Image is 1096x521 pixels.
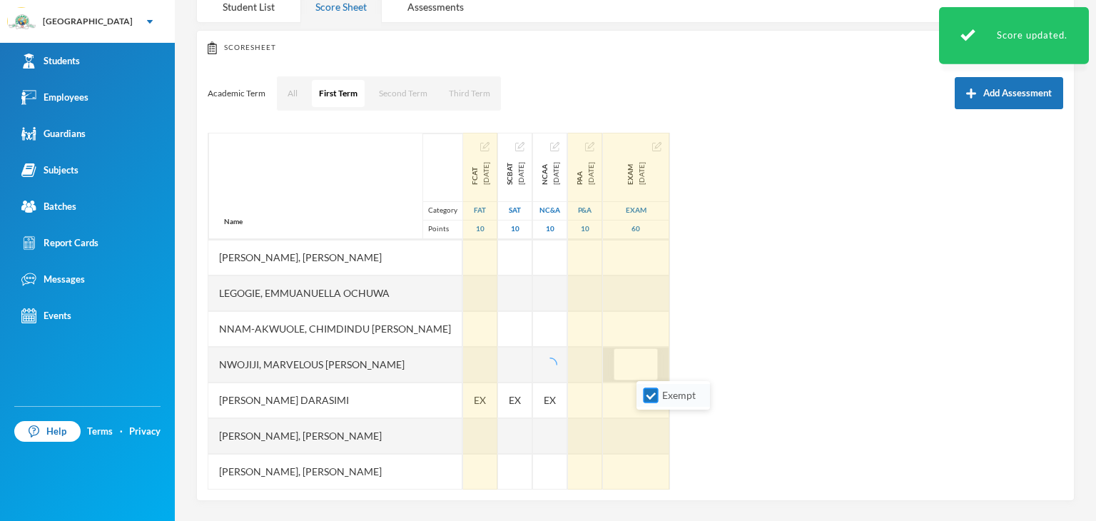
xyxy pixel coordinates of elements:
[955,77,1063,109] button: Add Assessment
[574,162,585,185] span: PAA
[312,80,365,107] button: First Term
[515,142,524,151] img: edit
[208,41,1063,54] div: Scoresheet
[550,141,559,152] button: Edit Assessment
[469,162,480,185] span: FCAT
[208,383,462,418] div: [PERSON_NAME] Darasimi
[544,393,556,408] span: Student Exempted.
[498,201,532,220] div: Second Assessment Test
[603,220,669,238] div: 60
[422,201,462,220] div: Category
[209,205,258,238] div: Name
[585,142,594,151] img: edit
[585,141,594,152] button: Edit Assessment
[21,54,80,69] div: Students
[372,80,435,107] button: Second Term
[480,142,489,151] img: edit
[422,220,462,238] div: Points
[208,240,462,275] div: [PERSON_NAME], [PERSON_NAME]
[208,454,462,490] div: [PERSON_NAME], [PERSON_NAME]
[129,425,161,439] a: Privacy
[539,162,562,185] div: Notecheck And Attendance
[280,80,305,107] button: All
[208,275,462,311] div: Legogie, Emmuanuella Ochuwa
[21,163,78,178] div: Subjects
[652,142,661,151] img: edit
[568,220,602,238] div: 10
[515,141,524,152] button: Edit Assessment
[21,308,71,323] div: Events
[624,162,636,185] span: Exam
[208,88,265,99] p: Academic Term
[43,15,133,28] div: [GEOGRAPHIC_DATA]
[509,393,521,408] span: Student Exempted.
[120,425,123,439] div: ·
[474,393,486,408] span: Student Exempted.
[87,425,113,439] a: Terms
[463,220,497,238] div: 10
[8,8,36,36] img: logo
[21,126,86,141] div: Guardians
[463,201,497,220] div: First Assessment Test
[504,162,527,185] div: Second Assessment Test
[533,220,567,238] div: 10
[21,90,88,105] div: Employees
[208,311,462,347] div: Nnam-akwuole, Chimdindu [PERSON_NAME]
[574,162,597,185] div: Project And Assignment
[14,421,81,442] a: Help
[652,141,661,152] button: Edit Assessment
[533,201,567,220] div: Notecheck And Attendance
[603,201,669,220] div: Examination
[442,80,497,107] button: Third Term
[656,389,701,401] span: Exempt
[480,141,489,152] button: Edit Assessment
[550,142,559,151] img: edit
[21,199,76,214] div: Batches
[21,272,85,287] div: Messages
[624,162,647,185] div: Examination
[208,418,462,454] div: [PERSON_NAME], [PERSON_NAME]
[208,347,462,383] div: Nwojiji, Marvelous [PERSON_NAME]
[504,162,515,185] span: SCBAT
[469,162,492,185] div: First Continuous Assessment Test
[568,201,602,220] div: Project And Assignment
[498,220,532,238] div: 10
[543,358,557,372] i: icon: loading
[21,236,98,251] div: Report Cards
[939,7,1089,64] div: Score updated.
[539,162,550,185] span: NCAA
